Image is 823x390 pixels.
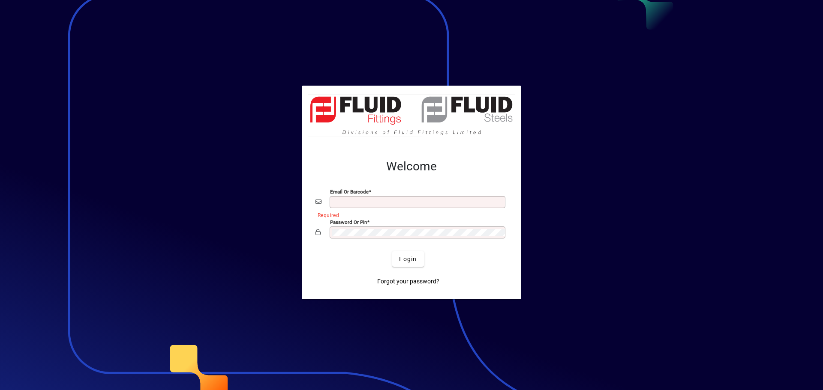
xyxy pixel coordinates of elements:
mat-label: Password or Pin [330,219,367,225]
a: Forgot your password? [374,274,443,289]
mat-label: Email or Barcode [330,189,369,195]
span: Login [399,255,417,264]
h2: Welcome [315,159,508,174]
span: Forgot your password? [377,277,439,286]
button: Login [392,251,424,267]
mat-error: Required [318,210,501,219]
